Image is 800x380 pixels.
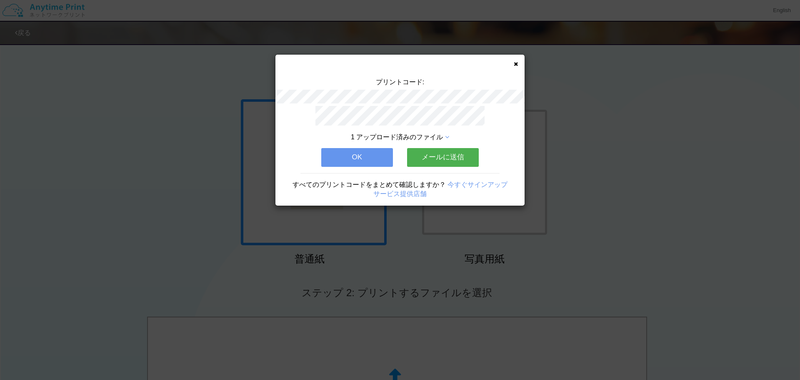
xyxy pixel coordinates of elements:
a: サービス提供店舗 [373,190,427,197]
span: すべてのプリントコードをまとめて確認しますか？ [292,181,446,188]
span: プリントコード: [376,78,424,86]
button: OK [321,148,393,166]
button: メールに送信 [407,148,479,166]
span: 1 アップロード済みのファイル [351,133,443,141]
a: 今すぐサインアップ [447,181,507,188]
